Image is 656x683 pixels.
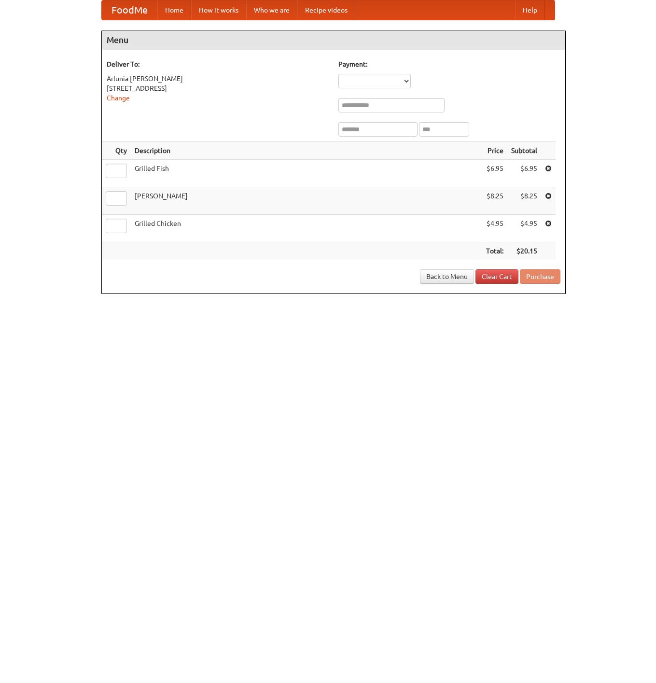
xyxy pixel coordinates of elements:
[482,242,507,260] th: Total:
[131,142,482,160] th: Description
[131,160,482,187] td: Grilled Fish
[157,0,191,20] a: Home
[482,160,507,187] td: $6.95
[297,0,355,20] a: Recipe videos
[107,74,329,84] div: Arlunia [PERSON_NAME]
[107,94,130,102] a: Change
[191,0,246,20] a: How it works
[515,0,545,20] a: Help
[507,215,541,242] td: $4.95
[338,59,560,69] h5: Payment:
[102,142,131,160] th: Qty
[520,269,560,284] button: Purchase
[507,187,541,215] td: $8.25
[131,187,482,215] td: [PERSON_NAME]
[102,30,565,50] h4: Menu
[246,0,297,20] a: Who we are
[102,0,157,20] a: FoodMe
[131,215,482,242] td: Grilled Chicken
[482,187,507,215] td: $8.25
[107,84,329,93] div: [STREET_ADDRESS]
[507,242,541,260] th: $20.15
[475,269,518,284] a: Clear Cart
[507,160,541,187] td: $6.95
[507,142,541,160] th: Subtotal
[420,269,474,284] a: Back to Menu
[482,142,507,160] th: Price
[482,215,507,242] td: $4.95
[107,59,329,69] h5: Deliver To:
